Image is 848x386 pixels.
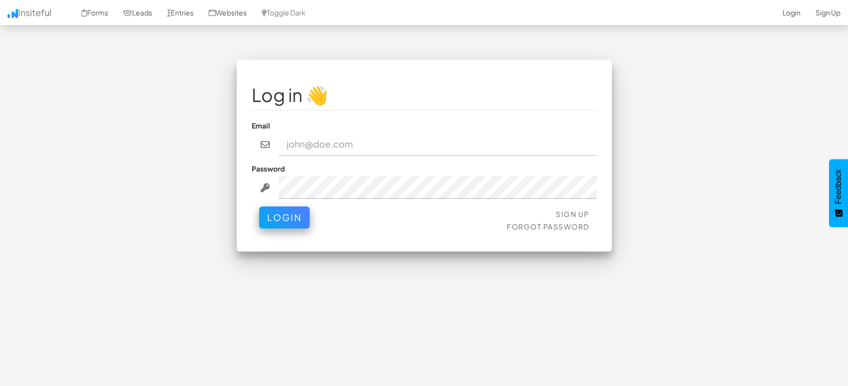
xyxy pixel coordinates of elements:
a: Sign Up [556,209,589,218]
h1: Log in 👋 [252,85,597,105]
a: Forgot Password [507,222,589,231]
button: Login [259,206,310,228]
button: Feedback - Show survey [829,159,848,227]
input: john@doe.com [279,133,597,156]
img: icon.png [8,9,18,18]
span: Feedback [834,169,843,204]
label: Email [252,120,270,130]
label: Password [252,163,285,173]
